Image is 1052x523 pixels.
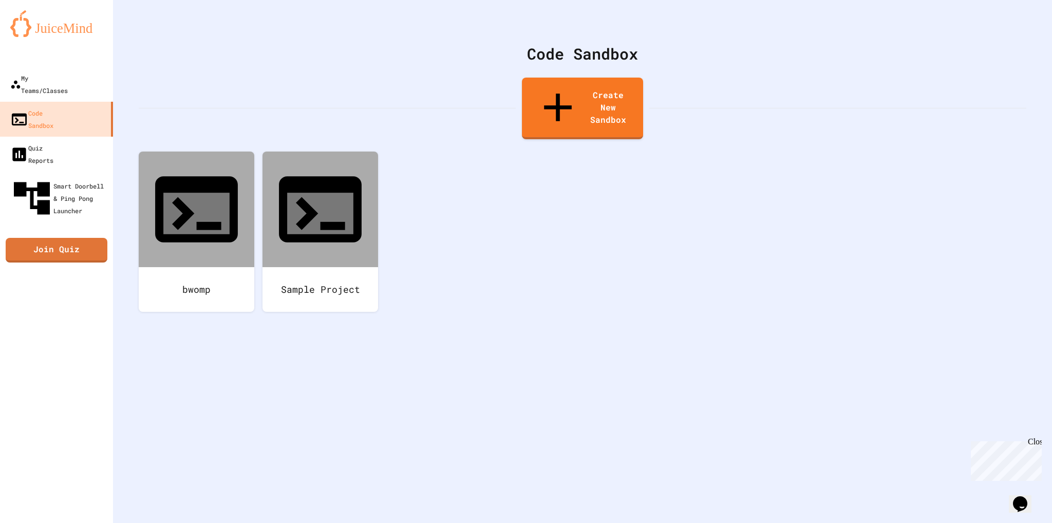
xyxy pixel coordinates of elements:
[10,177,109,220] div: Smart Doorbell & Ping Pong Launcher
[262,152,378,312] a: Sample Project
[4,4,71,65] div: Chat with us now!Close
[262,267,378,312] div: Sample Project
[10,10,103,37] img: logo-orange.svg
[139,152,254,312] a: bwomp
[522,78,643,139] a: Create New Sandbox
[6,238,107,263] a: Join Quiz
[967,437,1042,481] iframe: chat widget
[139,42,1026,65] div: Code Sandbox
[1009,482,1042,513] iframe: chat widget
[139,267,254,312] div: bwomp
[10,72,68,97] div: My Teams/Classes
[10,142,53,166] div: Quiz Reports
[10,107,53,132] div: Code Sandbox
